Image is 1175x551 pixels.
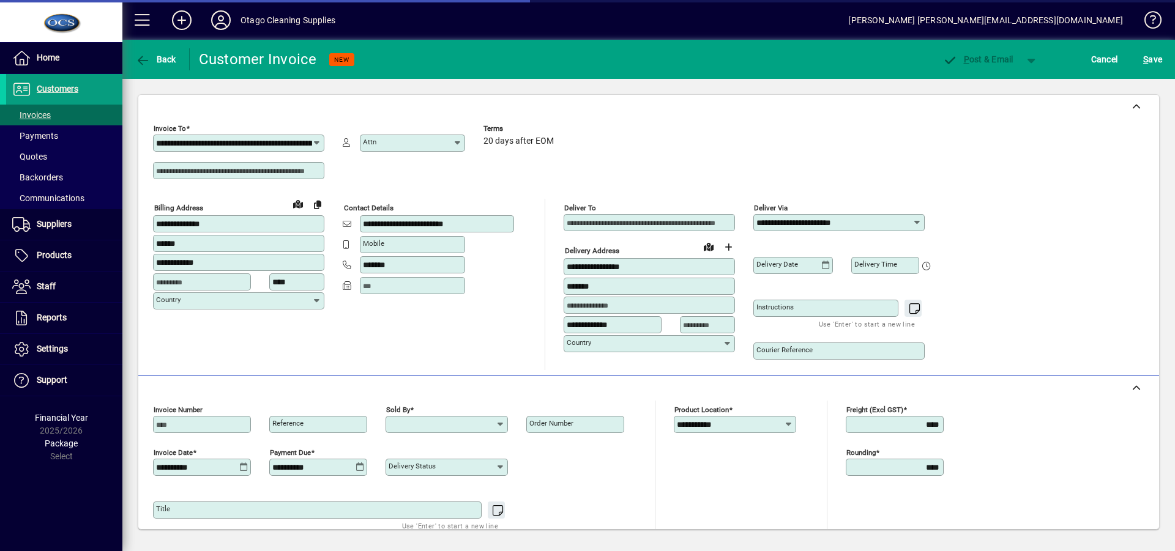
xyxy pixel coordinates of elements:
[402,519,498,533] mat-hint: Use 'Enter' to start a new line
[12,131,58,141] span: Payments
[6,43,122,73] a: Home
[674,405,729,414] mat-label: Product location
[37,84,78,94] span: Customers
[567,338,591,347] mat-label: Country
[272,419,304,427] mat-label: Reference
[6,365,122,396] a: Support
[846,448,876,457] mat-label: Rounding
[6,303,122,333] a: Reports
[37,375,67,385] span: Support
[156,505,170,513] mat-label: Title
[132,48,179,70] button: Back
[37,344,68,353] span: Settings
[135,54,176,64] span: Back
[6,209,122,240] a: Suppliers
[37,219,72,229] span: Suppliers
[756,303,794,311] mat-label: Instructions
[1135,2,1160,42] a: Knowledge Base
[241,10,335,30] div: Otago Cleaning Supplies
[154,448,193,457] mat-label: Invoice date
[363,239,384,248] mat-label: Mobile
[363,138,376,146] mat-label: Attn
[288,194,308,213] a: View on map
[201,9,241,31] button: Profile
[564,204,596,212] mat-label: Deliver To
[6,272,122,302] a: Staff
[6,125,122,146] a: Payments
[6,188,122,209] a: Communications
[848,10,1123,30] div: [PERSON_NAME] [PERSON_NAME][EMAIL_ADDRESS][DOMAIN_NAME]
[1140,48,1165,70] button: Save
[718,237,738,257] button: Choose address
[819,317,915,331] mat-hint: Use 'Enter' to start a new line
[12,152,47,161] span: Quotes
[12,172,63,182] span: Backorders
[6,240,122,271] a: Products
[1143,50,1162,69] span: ave
[37,281,56,291] span: Staff
[964,54,969,64] span: P
[756,260,798,268] mat-label: Delivery date
[35,413,88,423] span: Financial Year
[483,125,557,133] span: Terms
[699,237,718,256] a: View on map
[122,48,190,70] app-page-header-button: Back
[6,334,122,364] a: Settings
[154,405,203,414] mat-label: Invoice number
[483,136,554,146] span: 20 days after EOM
[37,53,59,62] span: Home
[529,419,573,427] mat-label: Order number
[386,405,410,414] mat-label: Sold by
[37,312,67,322] span: Reports
[1088,48,1121,70] button: Cancel
[754,204,788,212] mat-label: Deliver via
[12,110,51,120] span: Invoices
[6,167,122,188] a: Backorders
[389,462,436,470] mat-label: Delivery status
[12,193,84,203] span: Communications
[156,295,181,304] mat-label: Country
[936,48,1020,70] button: Post & Email
[756,346,813,354] mat-label: Courier Reference
[270,448,311,457] mat-label: Payment due
[199,50,317,69] div: Customer Invoice
[308,194,327,214] button: Copy to Delivery address
[1143,54,1148,64] span: S
[154,124,186,133] mat-label: Invoice To
[45,438,78,448] span: Package
[942,54,1013,64] span: ost & Email
[162,9,201,31] button: Add
[854,260,897,268] mat-label: Delivery time
[1091,50,1118,69] span: Cancel
[846,405,903,414] mat-label: Freight (excl GST)
[6,105,122,125] a: Invoices
[334,56,349,64] span: NEW
[37,250,72,260] span: Products
[6,146,122,167] a: Quotes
